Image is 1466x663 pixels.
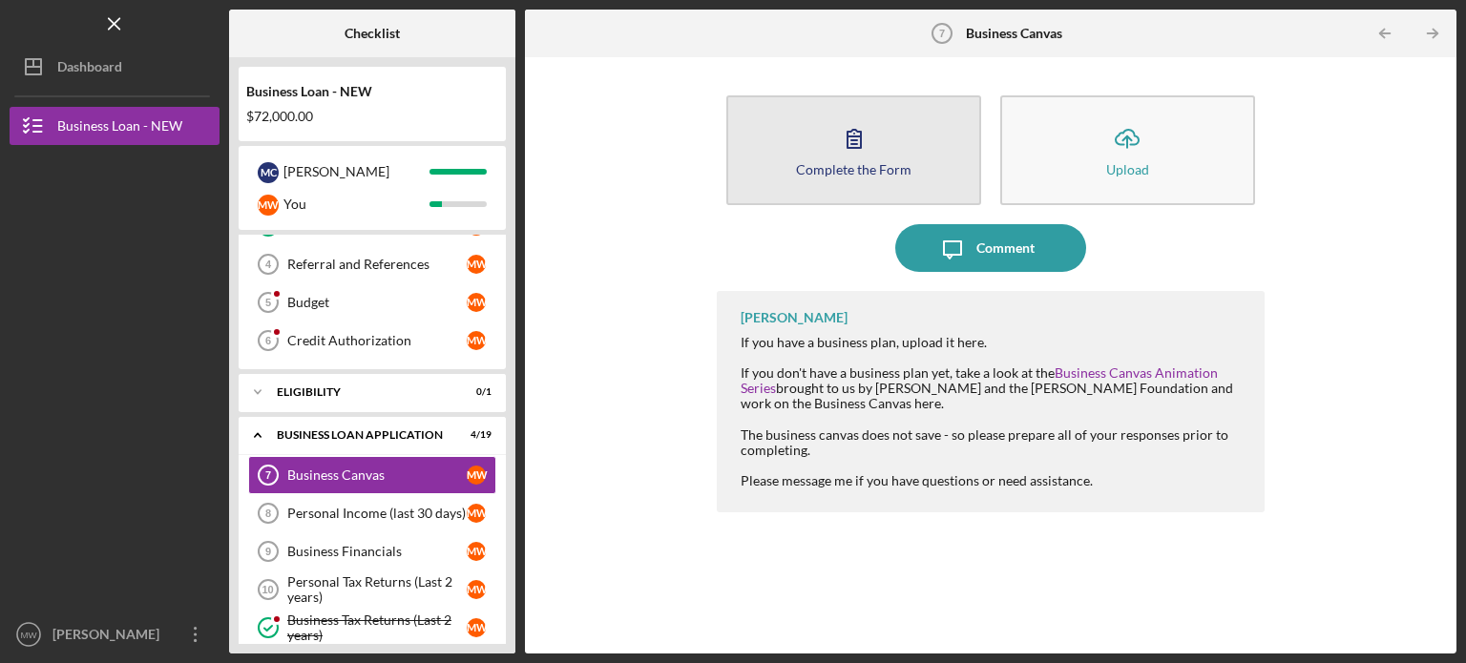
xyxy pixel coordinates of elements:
div: 0 / 1 [457,386,492,398]
div: Dashboard [57,48,122,91]
div: M W [467,504,486,523]
div: ELIGIBILITY [277,386,444,398]
a: 4Referral and ReferencesMW [248,245,496,283]
a: 10Personal Tax Returns (Last 2 years)MW [248,570,496,609]
button: Dashboard [10,48,220,86]
div: BUSINESS LOAN APPLICATION [277,429,444,441]
a: 7Business CanvasMW [248,456,496,494]
div: The business canvas does not save - so please prepare all of your responses prior to completing. [741,427,1246,458]
button: MW[PERSON_NAME] [10,615,220,653]
div: [PERSON_NAME] [283,155,429,188]
b: Checklist [345,26,400,41]
div: If you have a business plan, upload it here. If you don't have a business plan yet, take a look a... [741,335,1246,411]
div: M W [467,580,486,599]
tspan: 10 [262,584,273,595]
a: 6Credit AuthorizationMW [248,321,496,360]
button: Complete the Form [726,95,981,205]
tspan: 7 [265,469,271,481]
a: 8Personal Income (last 30 days)MW [248,494,496,532]
div: Credit Authorization [287,333,467,348]
tspan: 8 [265,508,271,519]
div: Business Loan - NEW [246,84,498,99]
div: Business Canvas [287,467,467,483]
div: Budget [287,295,467,310]
div: M W [258,195,279,216]
tspan: 6 [265,335,271,346]
tspan: 4 [265,259,272,270]
a: Business Canvas Animation Series [741,364,1218,396]
div: M W [467,255,486,274]
div: M C [258,162,279,183]
div: M W [467,293,486,312]
div: M W [467,466,486,485]
div: [PERSON_NAME] [48,615,172,658]
div: You [283,188,429,220]
button: Business Loan - NEW [10,107,220,145]
div: Personal Income (last 30 days) [287,506,467,521]
div: $72,000.00 [246,109,498,124]
div: 4 / 19 [457,429,492,441]
button: Comment [895,224,1086,272]
button: Upload [1000,95,1255,205]
a: 9Business FinancialsMW [248,532,496,570]
div: [PERSON_NAME] [741,310,848,325]
tspan: 7 [939,28,945,39]
b: Business Canvas [966,26,1062,41]
tspan: 9 [265,546,271,557]
text: MW [20,630,37,640]
div: M W [467,331,486,350]
tspan: 5 [265,297,271,308]
div: Business Loan - NEW [57,107,182,150]
a: 5BudgetMW [248,283,496,321]
div: Business Tax Returns (Last 2 years) [287,612,467,643]
div: Please message me if you have questions or need assistance. [741,473,1246,488]
div: Referral and References [287,257,467,272]
div: Business Financials [287,544,467,559]
div: M W [467,618,486,637]
a: Business Tax Returns (Last 2 years)MW [248,609,496,647]
div: Upload [1106,162,1149,176]
div: M W [467,542,486,561]
div: Comment [976,224,1035,272]
div: Complete the Form [796,162,911,176]
div: Personal Tax Returns (Last 2 years) [287,574,467,605]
